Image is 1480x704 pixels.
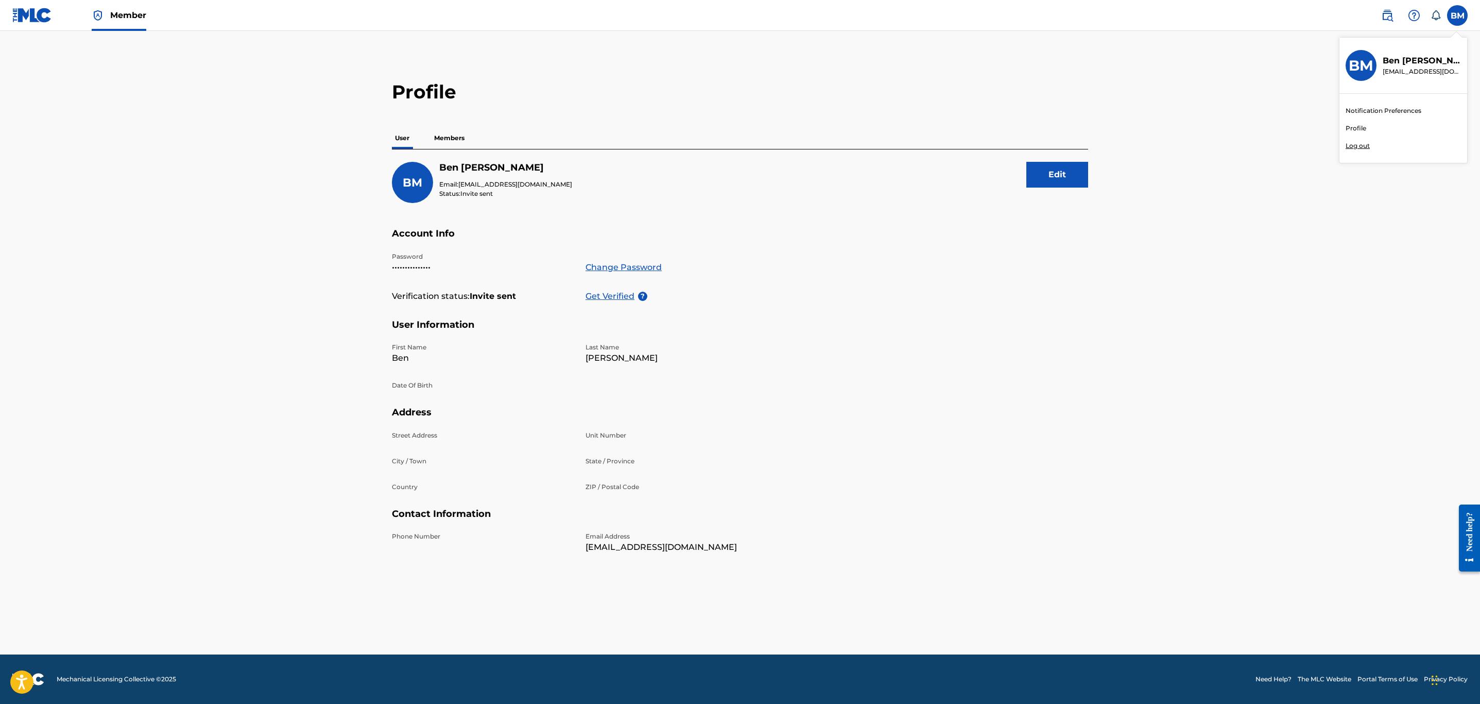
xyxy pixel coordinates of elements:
p: User [392,127,412,149]
h5: Address [392,407,1088,431]
p: Last Name [586,343,767,352]
button: Edit [1026,162,1088,188]
h5: Ben Muller [439,162,572,174]
div: Notifications [1431,10,1441,21]
img: logo [12,673,44,685]
p: Status: [439,189,572,198]
h5: Contact Information [392,508,1088,532]
p: State / Province [586,457,767,466]
p: Email Address [586,532,767,541]
img: search [1381,9,1393,22]
p: Ben Muller [1383,55,1461,67]
p: ZIP / Postal Code [586,482,767,492]
p: Unit Number [586,431,767,440]
p: Password [392,252,573,261]
h5: Account Info [392,228,1088,252]
p: ••••••••••••••• [392,261,573,274]
p: Street Address [392,431,573,440]
p: Country [392,482,573,492]
img: Top Rightsholder [92,9,104,22]
a: Change Password [586,261,662,274]
a: Profile [1346,124,1366,133]
iframe: Chat Widget [1429,655,1480,704]
a: The MLC Website [1298,675,1351,684]
div: Drag [1432,665,1438,696]
span: Member [110,9,146,21]
p: Date Of Birth [392,381,573,390]
h3: BM [1349,57,1373,75]
p: Ben [392,352,573,364]
a: Portal Terms of Use [1357,675,1418,684]
p: Verification status: [392,290,470,303]
div: User Menu [1447,5,1468,26]
p: Get Verified [586,290,638,303]
strong: Invite sent [470,290,516,303]
a: Notification Preferences [1346,106,1421,115]
span: ? [638,292,647,301]
p: City / Town [392,457,573,466]
p: Phone Number [392,532,573,541]
p: Members [431,127,468,149]
span: BM [403,176,422,190]
span: Mechanical Licensing Collective © 2025 [57,675,176,684]
p: [PERSON_NAME] [586,352,767,364]
p: bm@reservoir-media.com [1383,67,1461,76]
a: Need Help? [1255,675,1292,684]
div: Help [1404,5,1424,26]
p: First Name [392,343,573,352]
p: Email: [439,180,572,189]
span: [EMAIL_ADDRESS][DOMAIN_NAME] [458,180,572,188]
iframe: Resource Center [1451,496,1480,579]
p: [EMAIL_ADDRESS][DOMAIN_NAME] [586,541,767,554]
img: help [1408,9,1420,22]
img: MLC Logo [12,8,52,23]
h2: Profile [392,80,1088,104]
a: Privacy Policy [1424,675,1468,684]
span: Invite sent [460,190,493,197]
h5: User Information [392,319,1088,343]
a: Public Search [1377,5,1398,26]
p: Log out [1346,141,1370,150]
